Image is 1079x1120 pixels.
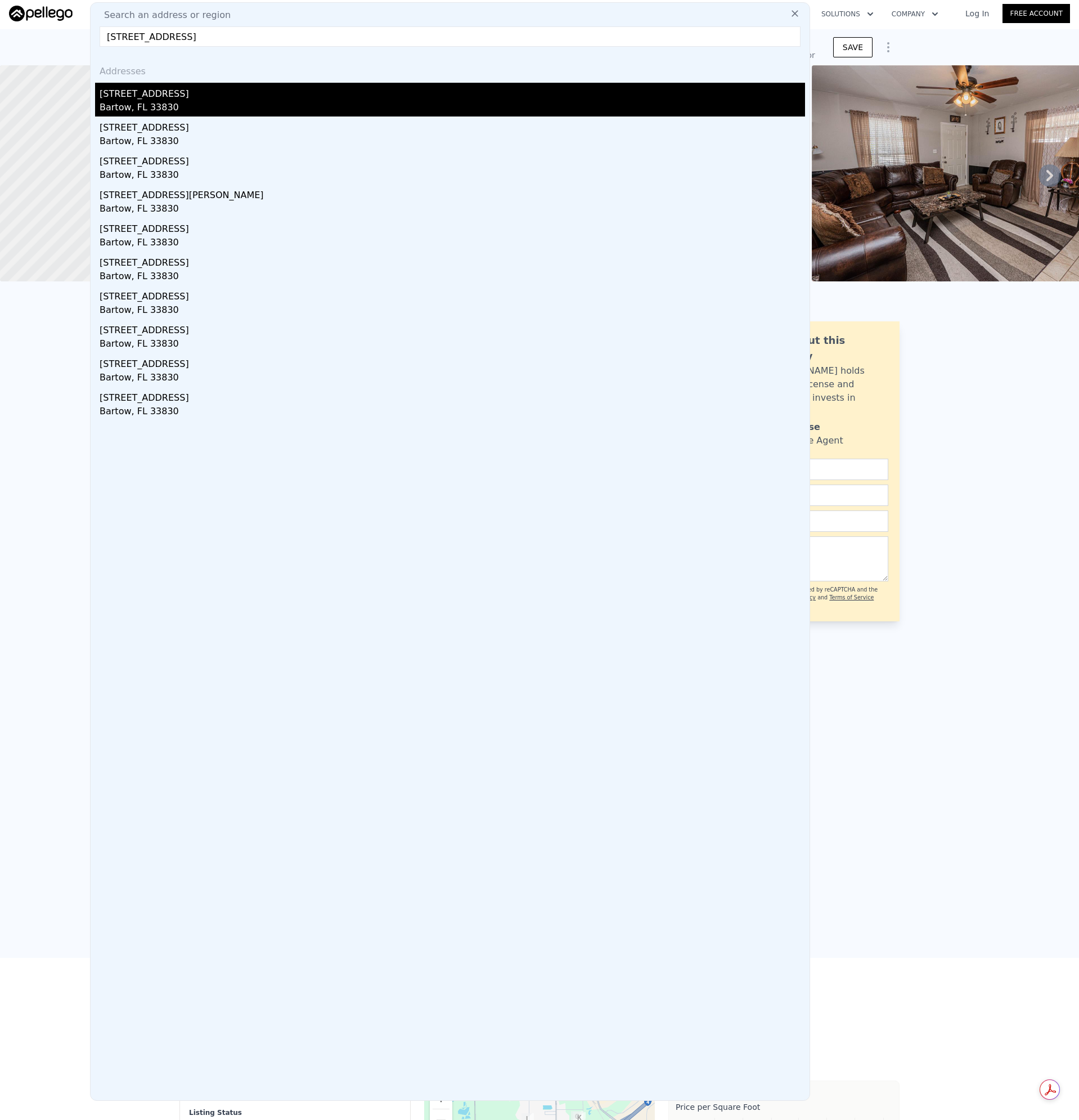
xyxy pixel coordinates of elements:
div: Listing Status [189,1108,401,1117]
div: Price per Square Foot [676,1099,892,1115]
div: Off Market, last sold for [723,50,815,61]
div: Bartow, FL 33830 [100,303,805,319]
div: Ask about this property [763,333,888,364]
div: Bartow, FL 33830 [100,270,805,285]
button: Solutions [812,4,883,24]
div: [STREET_ADDRESS][PERSON_NAME] [100,184,805,202]
div: [STREET_ADDRESS] [100,218,805,236]
div: [PERSON_NAME] holds a broker license and personally invests in this area [763,364,888,418]
input: Enter an address, city, region, neighborhood or zip code [100,26,801,47]
div: Bartow, FL 33830 [100,405,805,420]
button: Show Options [877,36,900,59]
div: [STREET_ADDRESS] [100,319,805,337]
div: Bartow, FL 33830 [100,371,805,387]
div: [STREET_ADDRESS] [100,150,805,168]
div: Bartow, FL 33830 [100,337,805,353]
a: Free Account [1002,4,1070,23]
div: [STREET_ADDRESS] [100,117,805,135]
div: Bartow, FL 33830 [100,202,805,218]
button: Company [883,4,947,24]
div: [STREET_ADDRESS] [100,285,805,303]
div: Bartow, FL 33830 [100,236,805,252]
span: Search an address or region [95,8,231,22]
div: Violet Rose [763,420,820,434]
a: Log In [952,8,1002,19]
div: Addresses [95,56,805,83]
button: SAVE [833,37,873,57]
div: [STREET_ADDRESS] [100,83,805,101]
div: [STREET_ADDRESS] [100,353,805,371]
div: [STREET_ADDRESS] [100,387,805,405]
a: Terms of Service [829,594,874,601]
div: [STREET_ADDRESS] [100,252,805,270]
div: This site is protected by reCAPTCHA and the Google and apply. [758,586,888,610]
div: Bartow, FL 33830 [100,168,805,184]
div: Bartow, FL 33830 [100,135,805,150]
div: Bartow, FL 33830 [100,101,805,117]
img: Pellego [9,6,73,21]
